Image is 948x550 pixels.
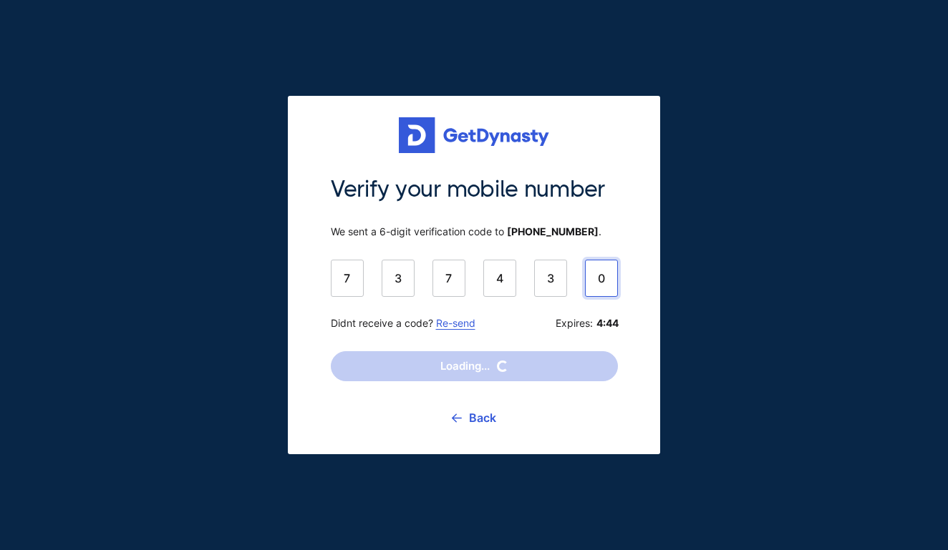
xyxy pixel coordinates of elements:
span: Expires: [556,317,618,330]
span: Verify your mobile number [331,175,618,205]
img: Get started for free with Dynasty Trust Company [399,117,549,153]
span: We sent a 6-digit verification code to . [331,225,618,238]
img: go back icon [452,413,462,423]
a: Re-send [436,317,475,329]
b: 4:44 [596,317,618,330]
a: Back [452,400,496,436]
span: Didnt receive a code? [331,317,475,330]
b: [PHONE_NUMBER] [507,225,599,237]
